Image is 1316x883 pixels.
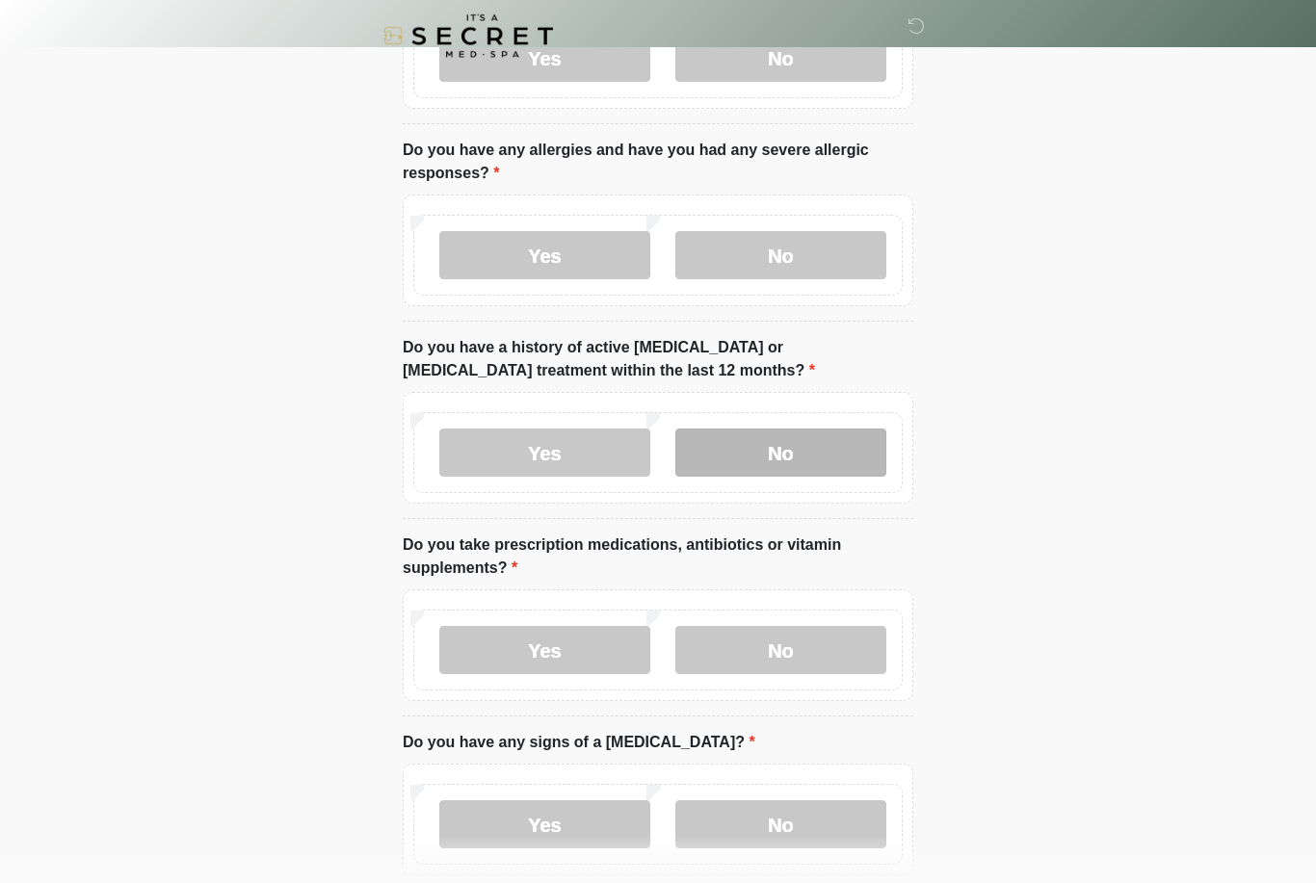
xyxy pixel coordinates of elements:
label: Yes [439,429,650,478]
label: Do you have a history of active [MEDICAL_DATA] or [MEDICAL_DATA] treatment within the last 12 mon... [403,337,913,383]
label: Yes [439,627,650,675]
img: It's A Secret Med Spa Logo [383,14,553,58]
label: No [675,429,886,478]
label: Yes [439,232,650,280]
label: Do you have any signs of a [MEDICAL_DATA]? [403,732,755,755]
label: No [675,232,886,280]
label: No [675,801,886,849]
label: Do you have any allergies and have you had any severe allergic responses? [403,140,913,186]
label: Yes [439,801,650,849]
label: Do you take prescription medications, antibiotics or vitamin supplements? [403,534,913,581]
label: No [675,627,886,675]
